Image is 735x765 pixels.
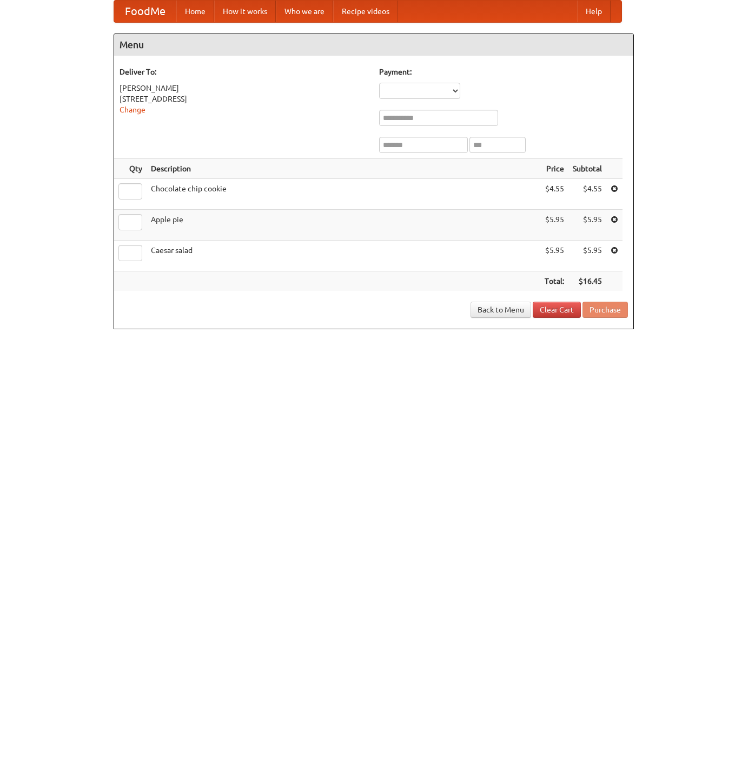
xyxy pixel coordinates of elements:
[114,159,147,179] th: Qty
[540,271,568,291] th: Total:
[568,241,606,271] td: $5.95
[540,159,568,179] th: Price
[147,159,540,179] th: Description
[147,241,540,271] td: Caesar salad
[568,210,606,241] td: $5.95
[379,66,628,77] h5: Payment:
[120,83,368,94] div: [PERSON_NAME]
[114,34,633,56] h4: Menu
[214,1,276,22] a: How it works
[333,1,398,22] a: Recipe videos
[540,210,568,241] td: $5.95
[568,179,606,210] td: $4.55
[176,1,214,22] a: Home
[568,159,606,179] th: Subtotal
[147,179,540,210] td: Chocolate chip cookie
[582,302,628,318] button: Purchase
[533,302,581,318] a: Clear Cart
[147,210,540,241] td: Apple pie
[120,105,145,114] a: Change
[276,1,333,22] a: Who we are
[114,1,176,22] a: FoodMe
[540,179,568,210] td: $4.55
[568,271,606,291] th: $16.45
[577,1,611,22] a: Help
[471,302,531,318] a: Back to Menu
[120,66,368,77] h5: Deliver To:
[540,241,568,271] td: $5.95
[120,94,368,104] div: [STREET_ADDRESS]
